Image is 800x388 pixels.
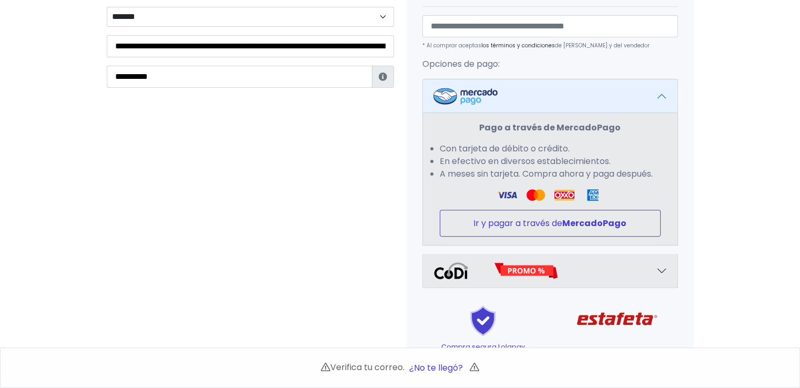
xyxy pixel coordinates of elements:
img: Shield [447,305,520,336]
li: Con tarjeta de débito o crédito. [440,142,661,155]
img: Oxxo Logo [554,189,574,201]
strong: Pago a través de MercadoPago [479,121,621,134]
p: * Al comprar aceptas de [PERSON_NAME] y del vendedor [422,42,678,49]
img: Visa Logo [525,189,545,201]
strong: MercadoPago [562,217,626,229]
img: Codi Logo [433,262,469,279]
li: En efectivo en diversos establecimientos. [440,155,661,168]
img: Estafeta Logo [569,297,666,342]
i: Estafeta lo usará para ponerse en contacto en caso de tener algún problema con el envío [379,73,387,81]
button: ¿No te llegó? [404,356,468,379]
img: Amex Logo [583,189,603,201]
a: los términos y condiciones [481,42,555,49]
img: Promo [494,262,559,279]
p: Compra segura Lolapay devolución total si no se envía [422,342,544,362]
button: Ir y pagar a través deMercadoPago [440,210,661,237]
img: Mercadopago Logo [433,88,498,105]
li: A meses sin tarjeta. Compra ahora y paga después. [440,168,661,180]
p: Opciones de pago: [422,58,678,70]
img: Visa Logo [497,189,517,201]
